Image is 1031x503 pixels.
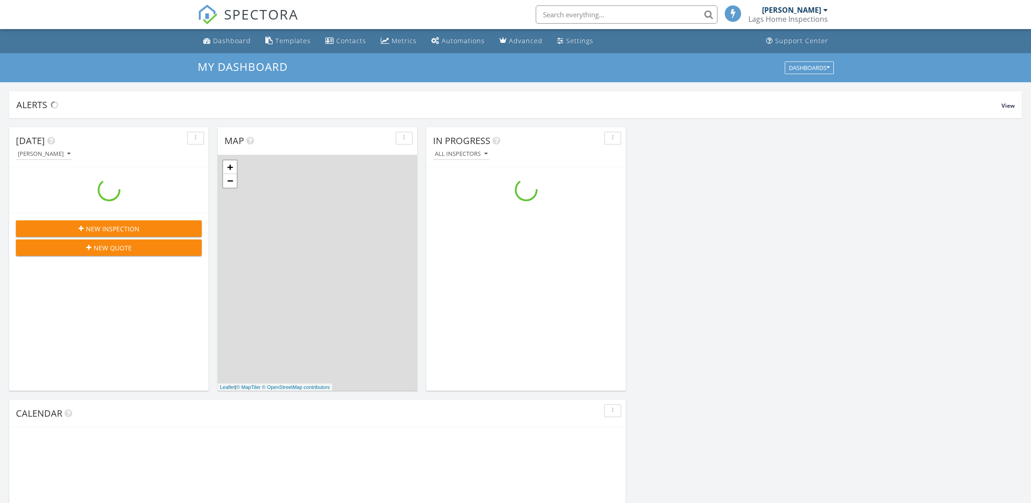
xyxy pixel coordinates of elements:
a: Settings [553,33,597,50]
div: Support Center [775,36,828,45]
a: Dashboard [199,33,254,50]
a: SPECTORA [198,12,299,31]
input: Search everything... [536,5,717,24]
a: Metrics [377,33,420,50]
span: [DATE] [16,134,45,147]
img: The Best Home Inspection Software - Spectora [198,5,218,25]
a: Contacts [322,33,370,50]
span: Calendar [16,407,62,419]
div: Automations [442,36,485,45]
a: Templates [262,33,314,50]
div: [PERSON_NAME] [762,5,821,15]
button: New Quote [16,239,202,256]
a: Leaflet [220,384,235,390]
a: Support Center [762,33,832,50]
div: Contacts [336,36,366,45]
a: Zoom in [223,160,237,174]
div: Lags Home Inspections [748,15,828,24]
div: Settings [566,36,593,45]
div: Alerts [16,99,1001,111]
a: Automations (Basic) [428,33,488,50]
div: Advanced [509,36,543,45]
button: All Inspectors [433,148,489,160]
span: In Progress [433,134,490,147]
a: © OpenStreetMap contributors [262,384,330,390]
a: Advanced [496,33,546,50]
div: [PERSON_NAME] [18,151,70,157]
div: Templates [275,36,311,45]
div: Dashboards [789,65,830,71]
a: Zoom out [223,174,237,188]
span: New Inspection [86,224,139,234]
div: All Inspectors [435,151,488,157]
span: Map [224,134,244,147]
span: My Dashboard [198,59,288,74]
button: Dashboards [785,61,834,74]
div: Dashboard [213,36,251,45]
button: [PERSON_NAME] [16,148,72,160]
a: © MapTiler [236,384,261,390]
div: | [218,383,332,391]
button: New Inspection [16,220,202,237]
div: Metrics [392,36,417,45]
span: SPECTORA [224,5,299,24]
span: New Quote [94,243,132,253]
span: View [1001,102,1015,110]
